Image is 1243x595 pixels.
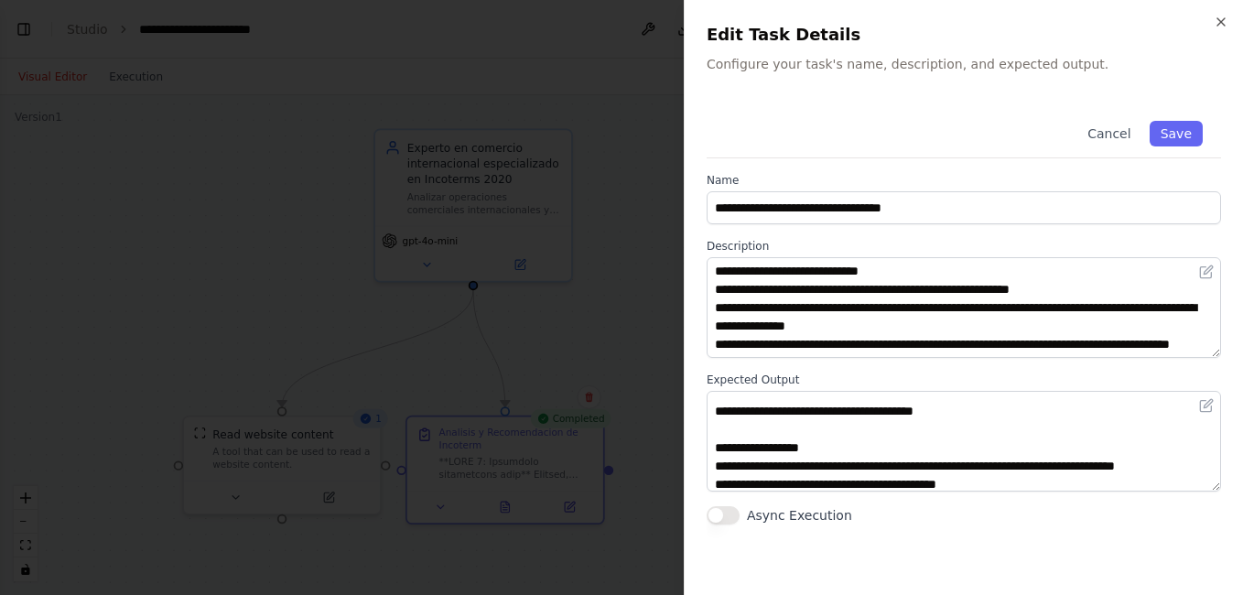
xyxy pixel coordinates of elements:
[747,506,852,525] label: Async Execution
[1195,261,1217,283] button: Open in editor
[1195,395,1217,416] button: Open in editor
[707,373,1221,387] label: Expected Output
[707,55,1221,73] p: Configure your task's name, description, and expected output.
[707,22,1221,48] h2: Edit Task Details
[1076,121,1141,146] button: Cancel
[707,239,1221,254] label: Description
[1150,121,1203,146] button: Save
[707,173,1221,188] label: Name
